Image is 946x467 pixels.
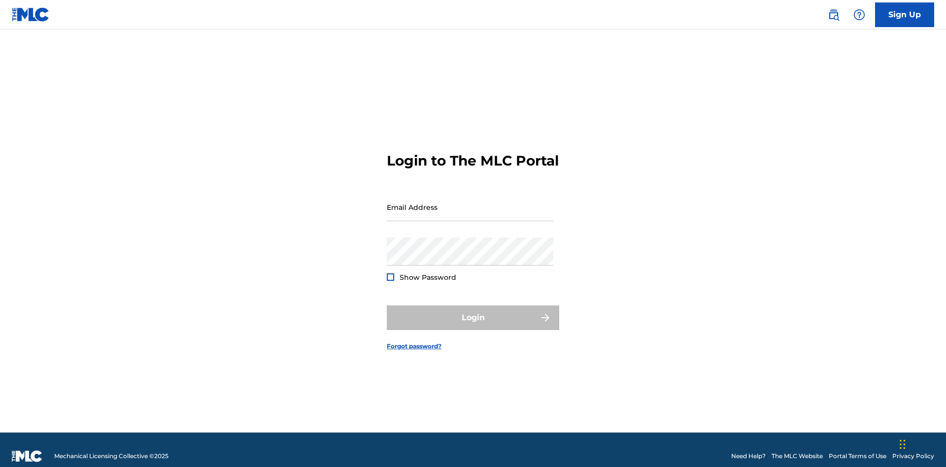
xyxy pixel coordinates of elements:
[387,342,441,351] a: Forgot password?
[731,452,766,461] a: Need Help?
[849,5,869,25] div: Help
[387,152,559,169] h3: Login to The MLC Portal
[900,430,906,459] div: Drag
[897,420,946,467] iframe: Chat Widget
[12,7,50,22] img: MLC Logo
[829,452,886,461] a: Portal Terms of Use
[54,452,169,461] span: Mechanical Licensing Collective © 2025
[400,273,456,282] span: Show Password
[824,5,844,25] a: Public Search
[772,452,823,461] a: The MLC Website
[892,452,934,461] a: Privacy Policy
[853,9,865,21] img: help
[828,9,840,21] img: search
[875,2,934,27] a: Sign Up
[12,450,42,462] img: logo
